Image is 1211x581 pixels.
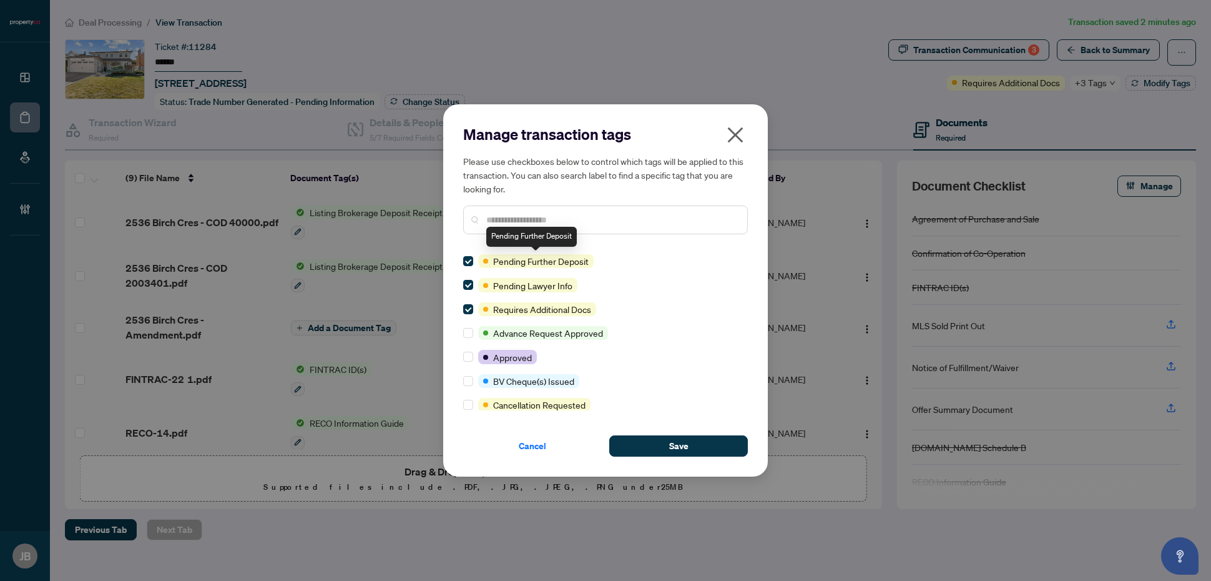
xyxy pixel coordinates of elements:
span: Requires Additional Docs [493,302,591,316]
button: Open asap [1161,537,1199,575]
span: Approved [493,350,532,364]
span: Cancellation Requested [493,398,586,412]
button: Save [609,435,748,457]
span: Pending Further Deposit [493,254,589,268]
h5: Please use checkboxes below to control which tags will be applied to this transaction. You can al... [463,154,748,196]
span: Save [669,436,689,456]
span: Advance Request Approved [493,326,603,340]
span: BV Cheque(s) Issued [493,374,574,388]
div: Pending Further Deposit [486,227,577,247]
h2: Manage transaction tags [463,124,748,144]
button: Cancel [463,435,602,457]
span: Cancel [519,436,546,456]
span: Pending Lawyer Info [493,279,572,292]
span: close [725,125,745,145]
